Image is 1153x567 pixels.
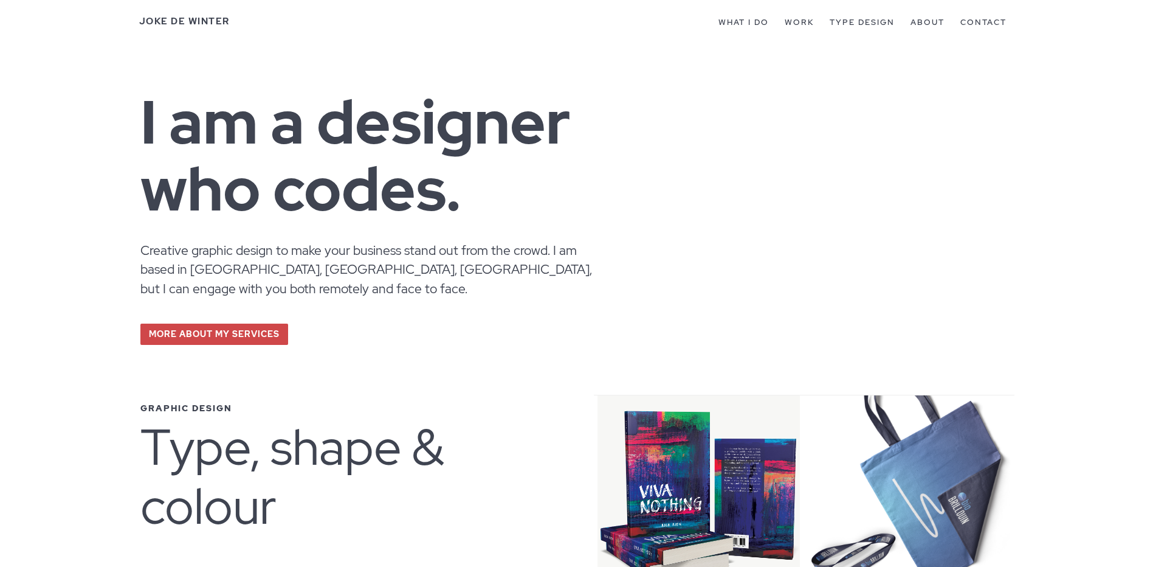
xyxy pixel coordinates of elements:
a: Contact [960,17,1007,27]
h1: I am a designer who codes. [140,89,686,241]
a: Joke De Winter [139,15,230,27]
a: About [910,17,945,27]
a: More about my services [140,324,288,345]
a: What I do [718,17,769,27]
a: Type Design [830,17,895,27]
a: Work [785,17,814,27]
p: Creative graphic design to make your business stand out from the crowd. I am based in [GEOGRAPHIC... [140,241,608,363]
h2: Graphic Design [140,395,475,418]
